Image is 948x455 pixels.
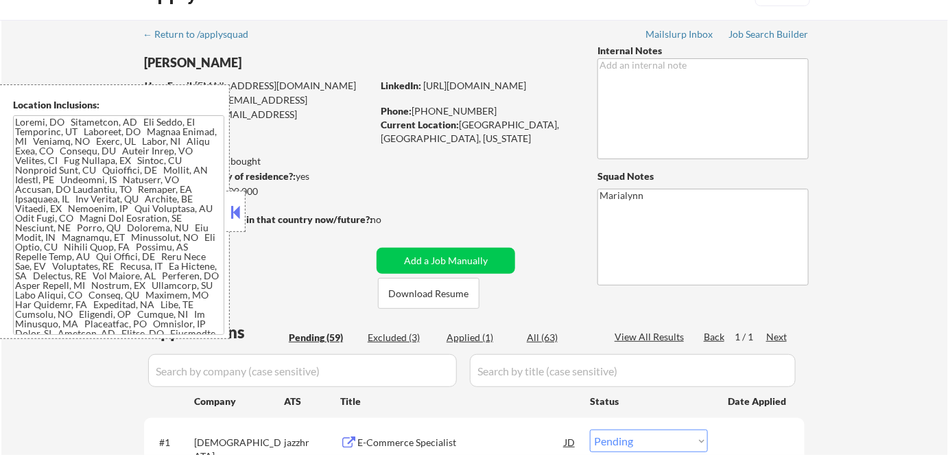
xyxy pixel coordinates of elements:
div: 0 sent / 200 bought [143,154,372,168]
strong: User Email: [145,80,195,91]
strong: Phone: [381,105,412,117]
div: ← Return to /applysquad [143,30,261,39]
strong: Current Location: [381,119,459,130]
div: [EMAIL_ADDRESS][DOMAIN_NAME] [144,108,372,135]
div: Title [340,395,577,408]
div: ATS [284,395,340,408]
div: Pending (59) [289,331,357,345]
a: Mailslurp Inbox [645,29,714,43]
div: yes [143,170,368,183]
strong: LinkedIn: [381,80,421,91]
div: Mailslurp Inbox [645,30,714,39]
div: Date Applied [728,395,788,408]
div: 1 / 1 [735,330,766,344]
div: Location Inclusions: [13,98,224,112]
a: Job Search Builder [728,29,809,43]
div: E-Commerce Specialist [357,436,565,450]
div: All (63) [527,331,595,345]
div: $100,000 [143,185,372,198]
input: Search by title (case sensitive) [470,354,796,387]
div: #1 [159,436,183,450]
div: [EMAIL_ADDRESS][DOMAIN_NAME] [145,93,372,120]
div: View All Results [615,330,688,344]
div: Back [704,330,726,344]
div: Status [590,388,708,413]
div: [PERSON_NAME] [144,54,426,71]
div: Applications [148,324,284,340]
div: Company [194,395,284,408]
a: ← Return to /applysquad [143,29,261,43]
div: Job Search Builder [728,30,809,39]
div: Squad Notes [597,170,809,183]
div: Applied (1) [447,331,515,345]
input: Search by company (case sensitive) [148,354,457,387]
div: [EMAIL_ADDRESS][DOMAIN_NAME] [145,79,372,93]
button: Download Resume [378,278,479,309]
div: [PHONE_NUMBER] [381,104,575,118]
div: Internal Notes [597,44,809,58]
a: [URL][DOMAIN_NAME] [423,80,526,91]
div: no [370,213,410,226]
div: Excluded (3) [368,331,436,345]
div: Next [766,330,788,344]
div: jazzhr [284,436,340,450]
strong: Will need Visa to work in that country now/future?: [144,213,372,225]
button: Add a Job Manually [377,248,515,274]
div: JD [563,430,577,454]
div: [GEOGRAPHIC_DATA], [GEOGRAPHIC_DATA], [US_STATE] [381,118,575,145]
